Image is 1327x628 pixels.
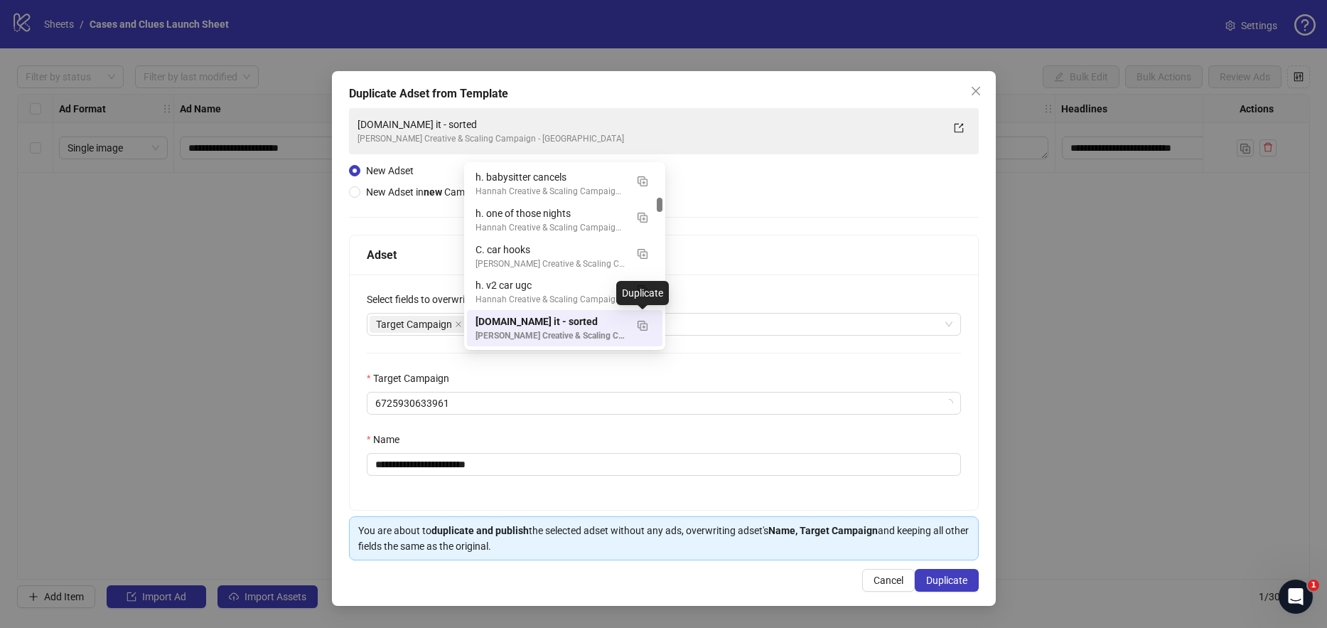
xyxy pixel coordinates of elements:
span: export [953,123,963,133]
label: Select fields to overwrite [367,292,483,307]
div: [DOMAIN_NAME] it - sorted [476,314,625,329]
span: close [969,85,981,97]
span: Duplicate [925,575,967,586]
span: close [455,321,462,328]
div: Duplicate Adset from Template [349,85,979,102]
div: [PERSON_NAME] Creative & Scaling Campaign - [GEOGRAPHIC_DATA] [476,257,625,271]
div: C. car hooks [476,242,625,257]
div: [DOMAIN_NAME] it - sorted [358,117,942,132]
div: h. babysitter cancels [467,166,662,202]
div: [PERSON_NAME] Creative & Scaling Campaign - [GEOGRAPHIC_DATA] [358,132,942,146]
div: h. one of those nights [467,202,662,238]
div: A. rainy nights [467,346,662,383]
button: Duplicate [631,169,654,192]
button: Duplicate [631,277,654,300]
button: Duplicate [914,569,978,592]
span: 1 [1308,580,1319,591]
div: C. car hooks [467,238,662,275]
span: New Adset [366,165,414,176]
span: Cancel [873,575,903,586]
img: Duplicate [638,213,648,223]
span: Target Campaign [376,316,452,332]
span: New Adset in Campaign [366,186,490,198]
div: h. v2 car ugc [476,277,625,293]
iframe: Intercom live chat [1279,580,1313,614]
img: Duplicate [638,249,648,259]
div: You are about to the selected adset without any ads, overwriting adset's and keeping all other fi... [358,523,969,554]
strong: duplicate and publish [431,525,529,536]
button: Cancel [861,569,914,592]
div: C.post it - sorted [467,310,662,346]
div: [PERSON_NAME] Creative & Scaling Campaign - [GEOGRAPHIC_DATA] [476,329,625,343]
span: 6725930633961 [375,393,952,414]
div: Hannah Creative & Scaling Campaign - [GEOGRAPHIC_DATA] [476,293,625,307]
label: Target Campaign [367,371,458,386]
label: Name [367,432,409,447]
strong: new [424,186,442,198]
button: Duplicate [631,242,654,265]
input: Name [367,453,961,476]
strong: Name, Target Campaign [768,525,878,536]
div: Adset [367,246,961,264]
div: h. v2 car ugc [467,274,662,310]
div: Duplicate [616,281,669,305]
div: h. babysitter cancels [476,169,625,185]
button: Duplicate [631,314,654,336]
div: h. one of those nights [476,206,625,221]
button: Close [964,80,987,102]
img: Duplicate [638,176,648,186]
div: Hannah Creative & Scaling Campaign - [GEOGRAPHIC_DATA] [476,221,625,235]
button: Duplicate [631,206,654,228]
span: Target Campaign [370,316,466,333]
div: Hannah Creative & Scaling Campaign - [GEOGRAPHIC_DATA] [476,185,625,198]
img: Duplicate [638,321,648,331]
